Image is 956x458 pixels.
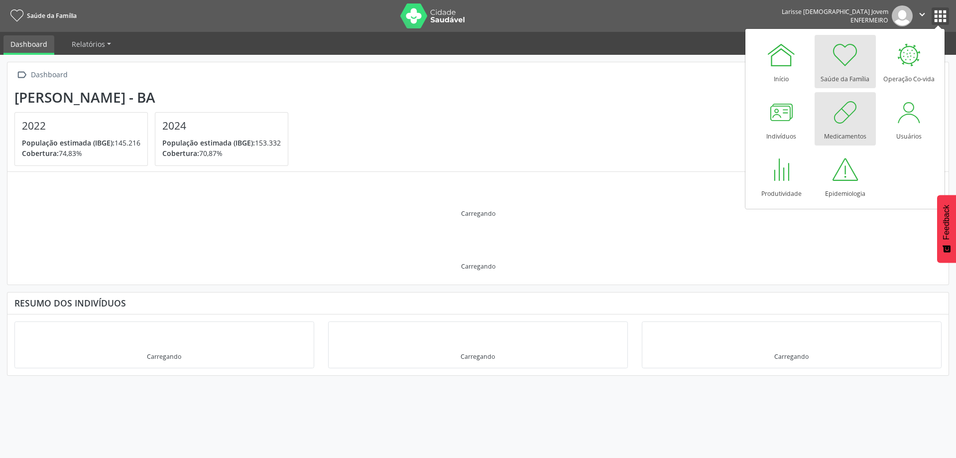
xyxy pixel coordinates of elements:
[14,68,69,82] a:  Dashboard
[14,298,942,308] div: Resumo dos indivíduos
[751,35,812,88] a: Início
[162,148,281,158] p: 70,87%
[932,7,949,25] button: apps
[937,195,956,263] button: Feedback - Mostrar pesquisa
[461,262,495,271] div: Carregando
[942,205,951,240] span: Feedback
[815,92,876,146] a: Medicamentos
[751,92,812,146] a: Indivíduos
[878,35,940,88] a: Operação Co-vida
[461,352,495,361] div: Carregando
[14,68,29,82] i: 
[850,16,888,24] span: Enfermeiro
[22,138,115,148] span: População estimada (IBGE):
[878,92,940,146] a: Usuários
[7,7,77,24] a: Saúde da Família
[162,138,255,148] span: População estimada (IBGE):
[3,35,54,55] a: Dashboard
[815,35,876,88] a: Saúde da Família
[72,39,105,49] span: Relatórios
[22,120,140,132] h4: 2022
[14,89,295,106] div: [PERSON_NAME] - BA
[461,209,495,218] div: Carregando
[162,138,281,148] p: 153.332
[782,7,888,16] div: Larisse [DEMOGRAPHIC_DATA] Jovem
[751,150,812,203] a: Produtividade
[892,5,913,26] img: img
[65,35,118,53] a: Relatórios
[815,150,876,203] a: Epidemiologia
[22,148,140,158] p: 74,83%
[22,149,59,158] span: Cobertura:
[147,352,181,361] div: Carregando
[917,9,928,20] i: 
[774,352,809,361] div: Carregando
[29,68,69,82] div: Dashboard
[22,138,140,148] p: 145.216
[27,11,77,20] span: Saúde da Família
[162,120,281,132] h4: 2024
[913,5,932,26] button: 
[162,149,199,158] span: Cobertura:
